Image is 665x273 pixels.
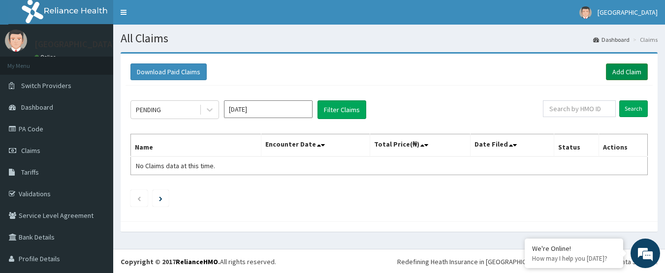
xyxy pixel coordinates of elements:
div: Redefining Heath Insurance in [GEOGRAPHIC_DATA] using Telemedicine and Data Science! [397,257,658,267]
h1: All Claims [121,32,658,45]
a: Online [34,54,58,61]
span: Switch Providers [21,81,71,90]
li: Claims [631,35,658,44]
a: Dashboard [593,35,630,44]
th: Status [554,134,599,157]
span: No Claims data at this time. [136,161,215,170]
th: Actions [599,134,648,157]
span: Tariffs [21,168,39,177]
p: [GEOGRAPHIC_DATA] [34,40,116,49]
th: Total Price(₦) [370,134,471,157]
input: Search [619,100,648,117]
button: Download Paid Claims [130,63,207,80]
span: Claims [21,146,40,155]
span: [GEOGRAPHIC_DATA] [598,8,658,17]
div: PENDING [136,105,161,115]
strong: Copyright © 2017 . [121,257,220,266]
a: Next page [159,194,162,203]
th: Date Filed [471,134,554,157]
img: User Image [579,6,592,19]
input: Search by HMO ID [543,100,616,117]
th: Name [131,134,261,157]
button: Filter Claims [317,100,366,119]
th: Encounter Date [261,134,370,157]
div: We're Online! [532,244,616,253]
span: Dashboard [21,103,53,112]
a: RelianceHMO [176,257,218,266]
img: User Image [5,30,27,52]
a: Previous page [137,194,141,203]
input: Select Month and Year [224,100,313,118]
p: How may I help you today? [532,254,616,263]
a: Add Claim [606,63,648,80]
